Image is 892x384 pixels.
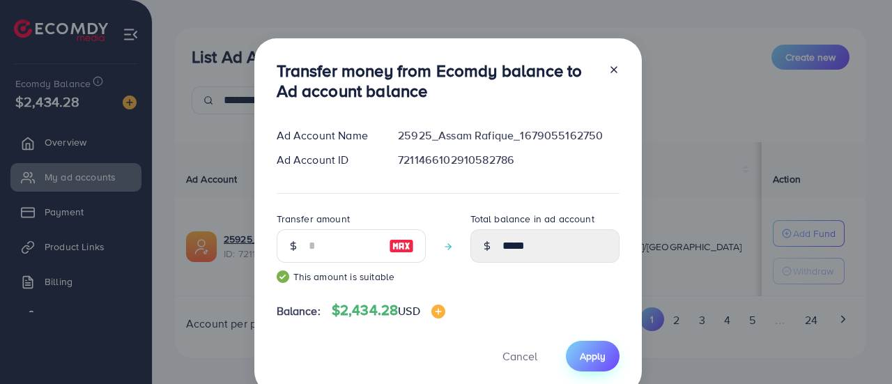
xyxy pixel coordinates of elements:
[277,61,597,101] h3: Transfer money from Ecomdy balance to Ad account balance
[833,321,882,374] iframe: Chat
[580,349,606,363] span: Apply
[266,128,387,144] div: Ad Account Name
[277,303,321,319] span: Balance:
[431,305,445,318] img: image
[387,152,630,168] div: 7211466102910582786
[389,238,414,254] img: image
[566,341,620,371] button: Apply
[277,270,289,283] img: guide
[332,302,445,319] h4: $2,434.28
[485,341,555,371] button: Cancel
[266,152,387,168] div: Ad Account ID
[398,303,420,318] span: USD
[502,348,537,364] span: Cancel
[387,128,630,144] div: 25925_Assam Rafique_1679055162750
[470,212,594,226] label: Total balance in ad account
[277,212,350,226] label: Transfer amount
[277,270,426,284] small: This amount is suitable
